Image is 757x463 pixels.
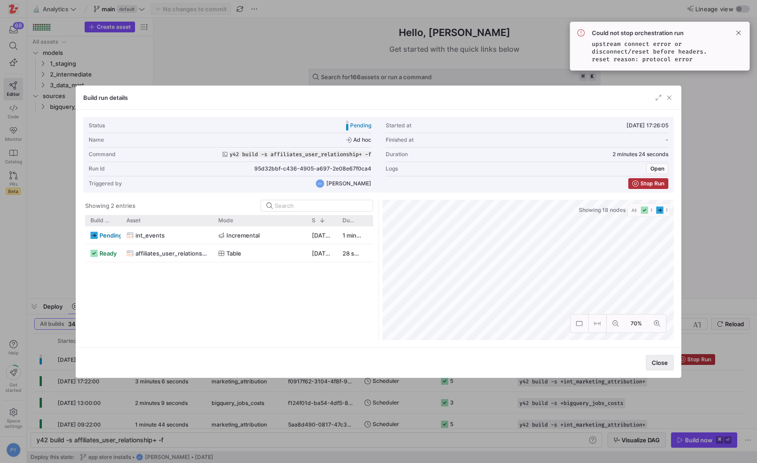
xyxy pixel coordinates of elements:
div: Logs [386,166,398,172]
span: 70% [629,319,644,328]
y42-duration: 28 seconds [342,250,375,257]
span: affiliates_user_relationship [135,245,207,262]
y42-duration: 1 minute 55 seconds [342,232,400,239]
span: Ad hoc [346,137,371,143]
span: 1 [650,207,653,213]
div: Duration [386,151,408,157]
div: Status [89,122,105,129]
button: Close [646,355,674,370]
span: [DATE] 17:26:05 [626,122,668,129]
span: All [631,207,636,214]
span: Build status [90,217,109,224]
y42-duration: 2 minutes 24 seconds [613,151,668,157]
div: Name [89,137,104,143]
span: incremental [226,227,260,244]
span: table [226,245,241,262]
div: Showing 2 entries [85,202,135,209]
span: pending [99,227,122,244]
span: - [666,136,668,143]
button: 70% [625,315,648,333]
h3: Build run details [83,94,128,101]
div: Started at [386,122,411,129]
div: PY [315,179,324,188]
span: Open [650,166,664,172]
span: y42 build -s affiliates_user_relationship+ -f [230,151,371,157]
span: Mode [218,217,233,224]
span: [DATE] 17:26:35 [312,232,357,239]
div: Run Id [89,166,105,172]
span: 95d32bbf-c436-4905-a697-2e08e67f0ca4 [254,166,371,172]
span: Could not stop orchestration run [592,29,728,36]
span: int_events [135,227,165,244]
input: Search [275,202,367,209]
span: Started at [312,217,315,224]
span: 1 [666,207,668,213]
div: Finished at [386,137,414,143]
div: Triggered by [89,180,122,187]
span: [PERSON_NAME] [326,180,371,187]
span: Duration [342,217,356,224]
span: Stop Run [640,180,664,187]
code: upstream connect error or disconnect/reset before headers. reset reason: protocol error [592,40,707,63]
span: Close [652,359,668,366]
span: Pending [350,122,371,129]
span: [DATE] 17:26:06 [312,250,357,257]
button: Stop Run [628,178,668,189]
span: Showing 18 nodes [579,207,627,213]
span: Asset [126,217,140,224]
div: Command [89,151,116,157]
button: Open [646,163,668,174]
span: ready [99,245,117,262]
